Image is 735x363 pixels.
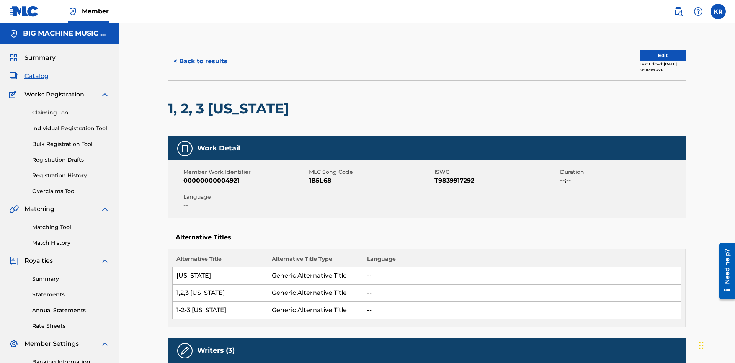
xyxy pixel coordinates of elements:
span: Member Settings [24,339,79,348]
img: Work Detail [180,144,189,153]
h5: Writers (3) [197,346,235,355]
div: Last Edited: [DATE] [640,61,686,67]
td: -- [363,302,681,319]
span: Language [183,193,307,201]
td: Generic Alternative Title [268,285,363,302]
a: Annual Statements [32,306,109,314]
td: -- [363,267,681,285]
h5: Work Detail [197,144,240,153]
iframe: Resource Center [714,240,735,303]
img: Works Registration [9,90,19,99]
img: Royalties [9,256,18,265]
h5: BIG MACHINE MUSIC LLC [23,29,109,38]
img: expand [100,339,109,348]
a: CatalogCatalog [9,72,49,81]
iframe: Chat Widget [697,326,735,363]
img: Member Settings [9,339,18,348]
div: Source: CWR [640,67,686,73]
td: -- [363,285,681,302]
a: Bulk Registration Tool [32,140,109,148]
a: Matching Tool [32,223,109,231]
a: Summary [32,275,109,283]
h2: 1, 2, 3 [US_STATE] [168,100,293,117]
th: Alternative Title [173,255,268,267]
th: Alternative Title Type [268,255,363,267]
span: 1B5L68 [309,176,433,185]
a: Individual Registration Tool [32,124,109,132]
a: Match History [32,239,109,247]
img: Writers [180,346,189,355]
span: --:-- [560,176,684,185]
span: T9839917292 [434,176,558,185]
img: Summary [9,53,18,62]
a: Overclaims Tool [32,187,109,195]
img: MLC Logo [9,6,39,17]
h5: Alternative Titles [176,234,678,241]
img: Catalog [9,72,18,81]
a: SummarySummary [9,53,56,62]
span: Royalties [24,256,53,265]
img: search [674,7,683,16]
button: Edit [640,50,686,61]
a: Public Search [671,4,686,19]
span: -- [183,201,307,210]
span: Summary [24,53,56,62]
img: expand [100,256,109,265]
th: Language [363,255,681,267]
img: Matching [9,204,19,214]
a: Registration History [32,172,109,180]
img: Accounts [9,29,18,38]
a: Claiming Tool [32,109,109,117]
img: Top Rightsholder [68,7,77,16]
img: expand [100,204,109,214]
td: Generic Alternative Title [268,302,363,319]
span: Member [82,7,109,16]
img: help [694,7,703,16]
a: Rate Sheets [32,322,109,330]
td: 1,2,3 [US_STATE] [173,285,268,302]
a: Statements [32,291,109,299]
span: 00000000004921 [183,176,307,185]
td: Generic Alternative Title [268,267,363,285]
a: Registration Drafts [32,156,109,164]
span: MLC Song Code [309,168,433,176]
button: < Back to results [168,52,233,71]
img: expand [100,90,109,99]
span: Catalog [24,72,49,81]
td: 1-2-3 [US_STATE] [173,302,268,319]
div: User Menu [710,4,726,19]
span: Member Work Identifier [183,168,307,176]
span: Works Registration [24,90,84,99]
span: ISWC [434,168,558,176]
span: Duration [560,168,684,176]
td: [US_STATE] [173,267,268,285]
div: Help [691,4,706,19]
div: Drag [699,334,704,357]
span: Matching [24,204,54,214]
